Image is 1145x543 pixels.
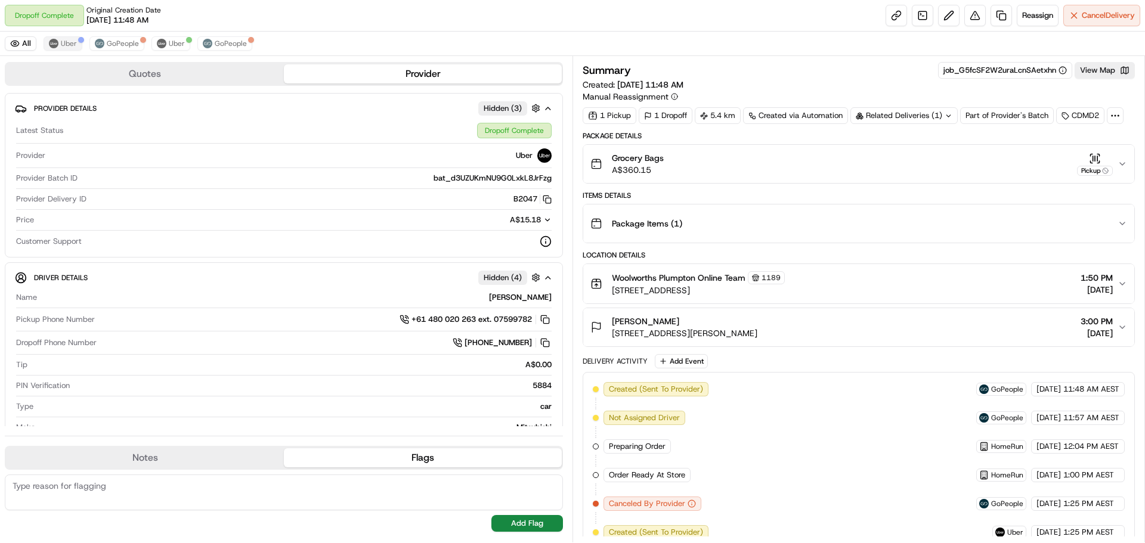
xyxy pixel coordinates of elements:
[537,148,552,163] img: uber-new-logo.jpeg
[484,272,522,283] span: Hidden ( 4 )
[465,337,532,348] span: [PHONE_NUMBER]
[583,91,669,103] span: Manual Reassignment
[86,15,148,26] span: [DATE] 11:48 AM
[478,270,543,285] button: Hidden (4)
[612,218,682,229] span: Package Items ( 1 )
[6,64,284,83] button: Quotes
[1082,10,1135,21] span: Cancel Delivery
[695,107,741,124] div: 5.4 km
[119,42,144,51] span: Pylon
[612,152,664,164] span: Grocery Bags
[995,528,1005,537] img: uber-new-logo.jpeg
[32,359,552,370] div: A$0.00
[16,236,82,247] span: Customer Support
[612,164,664,176] span: A$360.15
[583,191,1135,200] div: Items Details
[617,79,683,90] span: [DATE] 11:48 AM
[1077,153,1113,176] button: Pickup
[1036,441,1061,452] span: [DATE]
[42,292,552,303] div: [PERSON_NAME]
[215,39,247,48] span: GoPeople
[16,314,95,325] span: Pickup Phone Number
[16,401,33,412] span: Type
[1063,412,1119,423] span: 11:57 AM AEST
[1077,166,1113,176] div: Pickup
[6,448,284,467] button: Notes
[1081,272,1113,284] span: 1:50 PM
[16,125,63,136] span: Latest Status
[1075,62,1135,79] button: View Map
[991,384,1023,394] span: GoPeople
[612,315,679,327] span: [PERSON_NAME]
[15,98,553,118] button: Provider DetailsHidden (3)
[1007,528,1023,537] span: Uber
[34,273,88,283] span: Driver Details
[1063,5,1140,26] button: CancelDelivery
[400,313,552,326] a: +61 480 020 263 ext. 07599782
[16,194,86,204] span: Provider Delivery ID
[203,39,212,48] img: gopeople_logo.png
[609,441,666,452] span: Preparing Order
[1036,412,1061,423] span: [DATE]
[453,336,552,349] a: [PHONE_NUMBER]
[991,499,1023,508] span: GoPeople
[743,107,848,124] a: Created via Automation
[16,422,35,433] span: Make
[583,204,1134,243] button: Package Items (1)
[151,36,190,51] button: Uber
[1056,107,1104,124] div: CDMD2
[34,104,97,113] span: Provider Details
[61,39,77,48] span: Uber
[484,103,522,114] span: Hidden ( 3 )
[850,107,958,124] div: Related Deliveries (1)
[89,36,144,51] button: GoPeople
[38,401,552,412] div: car
[40,422,552,433] div: Mitsubishi
[516,150,533,161] span: Uber
[15,268,553,287] button: Driver DetailsHidden (4)
[107,39,139,48] span: GoPeople
[197,36,252,51] button: GoPeople
[447,215,552,225] button: A$15.18
[16,380,70,391] span: PIN Verification
[979,384,989,394] img: gopeople_logo.png
[1081,327,1113,339] span: [DATE]
[639,107,692,124] div: 1 Dropoff
[1036,527,1061,538] span: [DATE]
[1063,384,1119,395] span: 11:48 AM AEST
[284,64,562,83] button: Provider
[5,36,36,51] button: All
[513,194,552,204] button: B2047
[16,292,37,303] span: Name
[169,39,185,48] span: Uber
[612,284,785,296] span: [STREET_ADDRESS]
[943,65,1067,76] button: job_G5fcSF2W2uraLcnSAetxhn
[612,327,757,339] span: [STREET_ADDRESS][PERSON_NAME]
[1063,441,1119,452] span: 12:04 PM AEST
[609,384,703,395] span: Created (Sent To Provider)
[991,442,1023,451] span: HomeRun
[510,215,541,225] span: A$15.18
[609,498,685,509] span: Canceled By Provider
[583,250,1135,260] div: Location Details
[1036,498,1061,509] span: [DATE]
[411,314,532,325] span: +61 480 020 263 ext. 07599782
[583,264,1134,303] button: Woolworths Plumpton Online Team1189[STREET_ADDRESS]1:50 PM[DATE]
[1063,498,1114,509] span: 1:25 PM AEST
[434,173,552,184] span: bat_d3UZUKmNU9G0LxkL8JrFzg
[1081,315,1113,327] span: 3:00 PM
[16,359,27,370] span: Tip
[75,380,552,391] div: 5884
[991,413,1023,423] span: GoPeople
[1036,470,1061,480] span: [DATE]
[612,272,745,284] span: Woolworths Plumpton Online Team
[655,354,708,368] button: Add Event
[609,527,703,538] span: Created (Sent To Provider)
[49,39,58,48] img: uber-new-logo.jpeg
[583,145,1134,183] button: Grocery BagsA$360.15Pickup
[1063,470,1114,480] span: 1:00 PM AEST
[16,150,45,161] span: Provider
